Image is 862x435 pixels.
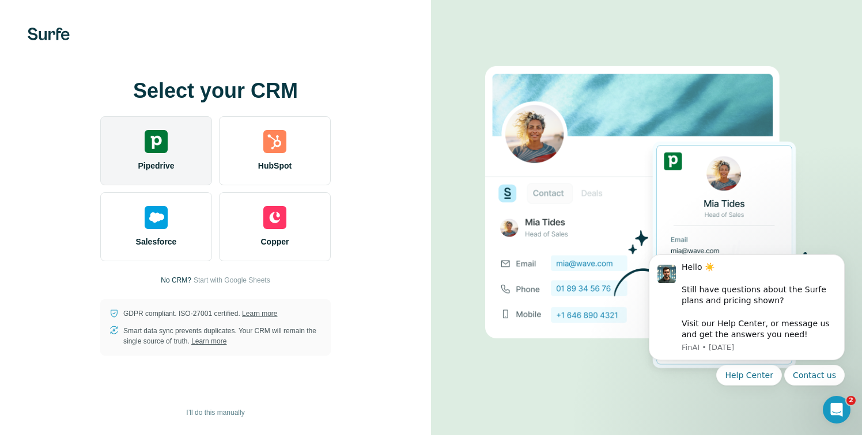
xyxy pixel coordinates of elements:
a: Learn more [242,310,277,318]
span: 2 [846,396,856,405]
button: Start with Google Sheets [194,275,270,285]
img: copper's logo [263,206,286,229]
img: Surfe's logo [28,28,70,40]
span: HubSpot [258,160,292,171]
img: PIPEDRIVE image [485,47,808,388]
span: I’ll do this manually [186,407,244,418]
span: Salesforce [136,236,177,247]
iframe: Intercom live chat [823,396,850,423]
img: hubspot's logo [263,130,286,153]
p: Smart data sync prevents duplicates. Your CRM will remain the single source of truth. [123,326,322,346]
iframe: Intercom notifications message [632,240,862,429]
span: Pipedrive [138,160,174,171]
img: pipedrive's logo [145,130,168,153]
span: Copper [261,236,289,247]
img: salesforce's logo [145,206,168,229]
p: GDPR compliant. ISO-27001 certified. [123,308,277,319]
button: I’ll do this manually [178,404,252,421]
a: Learn more [191,337,226,345]
p: No CRM? [161,275,191,285]
h1: Select your CRM [100,79,331,102]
